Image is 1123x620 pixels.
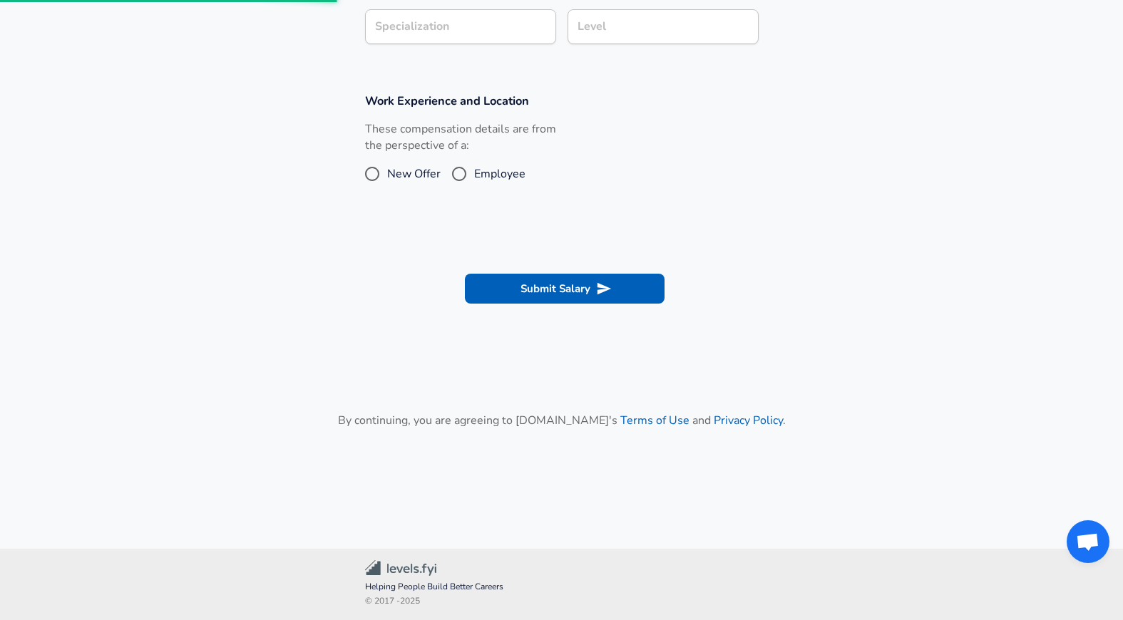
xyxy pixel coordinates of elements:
span: New Offer [387,165,441,182]
span: Helping People Build Better Careers [365,580,759,594]
span: Employee [474,165,525,182]
input: L3 [574,16,752,38]
span: © 2017 - 2025 [365,594,759,609]
label: These compensation details are from the perspective of a: [365,121,556,154]
h3: Work Experience and Location [365,93,759,109]
a: Terms of Use [620,413,689,428]
button: Submit Salary [465,274,665,304]
div: Otwarty czat [1067,520,1109,563]
img: Levels.fyi Community [365,560,436,577]
a: Privacy Policy [714,413,783,428]
input: Specialization [365,9,556,44]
